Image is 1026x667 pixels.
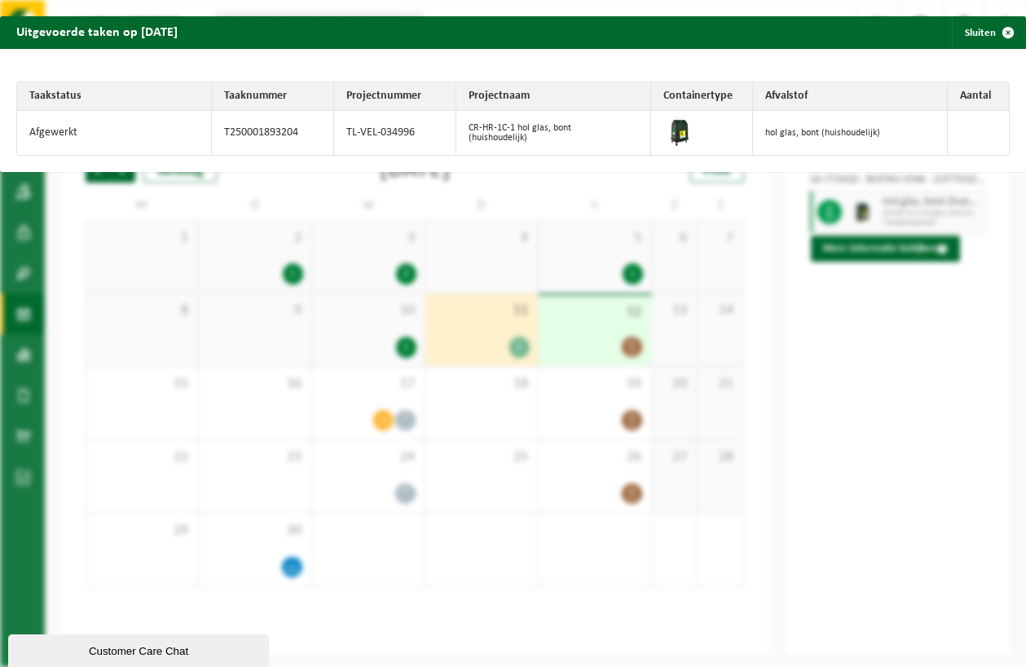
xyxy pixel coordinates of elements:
[17,82,212,111] th: Taakstatus
[334,111,456,155] td: TL-VEL-034996
[753,111,948,155] td: hol glas, bont (huishoudelijk)
[212,82,334,111] th: Taaknummer
[753,82,948,111] th: Afvalstof
[334,82,456,111] th: Projectnummer
[948,82,1009,111] th: Aantal
[952,16,1024,49] button: Sluiten
[651,82,753,111] th: Containertype
[456,82,651,111] th: Projectnaam
[456,111,651,155] td: CR-HR-1C-1 hol glas, bont (huishoudelijk)
[663,115,696,148] img: CR-HR-1C-1000-PES-01
[17,111,212,155] td: Afgewerkt
[212,111,334,155] td: T250001893204
[8,631,272,667] iframe: chat widget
